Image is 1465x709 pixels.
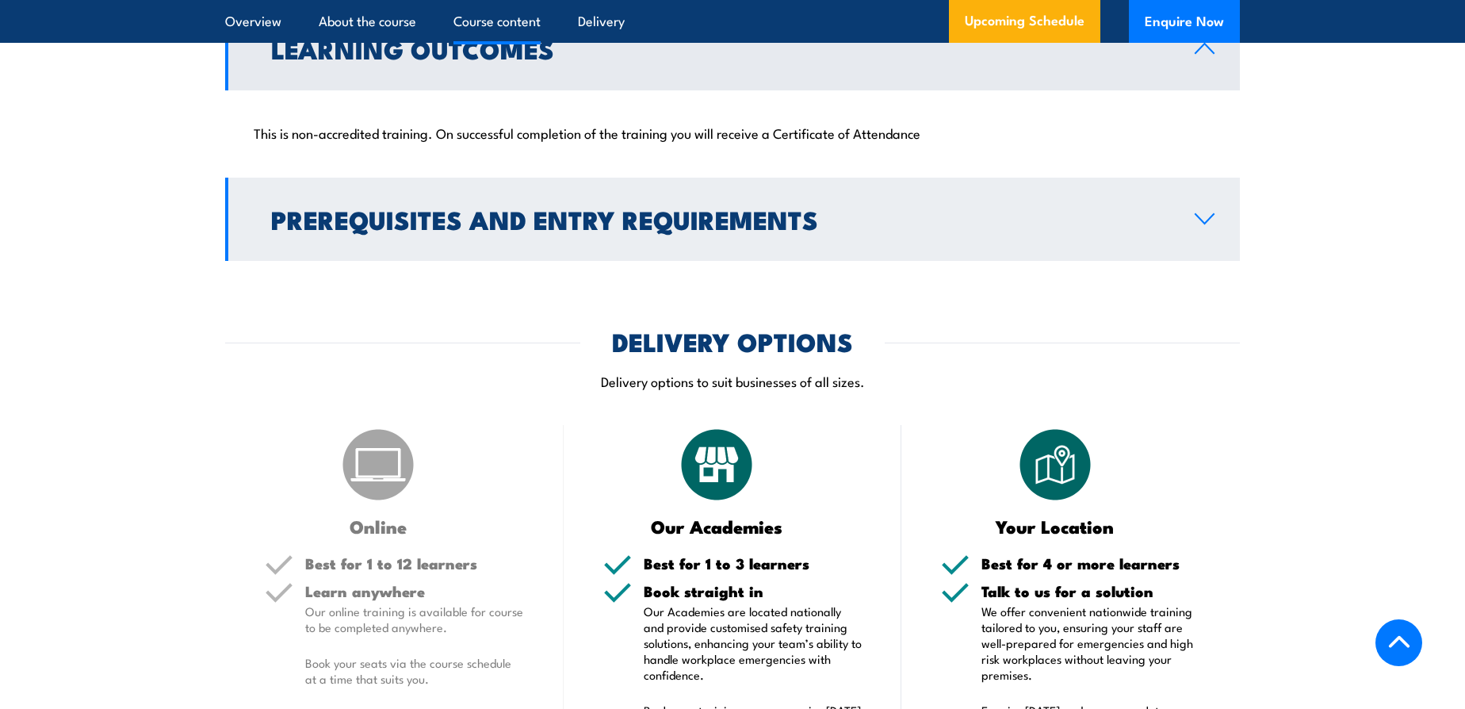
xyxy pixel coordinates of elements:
h2: Learning Outcomes [271,37,1169,59]
h3: Online [265,517,492,535]
p: Book your seats via the course schedule at a time that suits you. [305,655,524,687]
h5: Book straight in [644,584,863,599]
h5: Talk to us for a solution [981,584,1200,599]
a: Prerequisites and Entry Requirements [225,178,1240,261]
a: Learning Outcomes [225,7,1240,90]
h3: Your Location [941,517,1169,535]
p: Our Academies are located nationally and provide customised safety training solutions, enhancing ... [644,604,863,683]
h5: Best for 1 to 3 learners [644,556,863,571]
h2: DELIVERY OPTIONS [612,330,853,352]
p: Our online training is available for course to be completed anywhere. [305,604,524,635]
p: Delivery options to suit businesses of all sizes. [225,372,1240,390]
h5: Learn anywhere [305,584,524,599]
p: This is non-accredited training. On successful completion of the training you will receive a Cert... [254,125,1211,140]
h2: Prerequisites and Entry Requirements [271,208,1169,230]
h5: Best for 4 or more learners [981,556,1200,571]
h3: Our Academies [603,517,831,535]
p: We offer convenient nationwide training tailored to you, ensuring your staff are well-prepared fo... [981,604,1200,683]
h5: Best for 1 to 12 learners [305,556,524,571]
